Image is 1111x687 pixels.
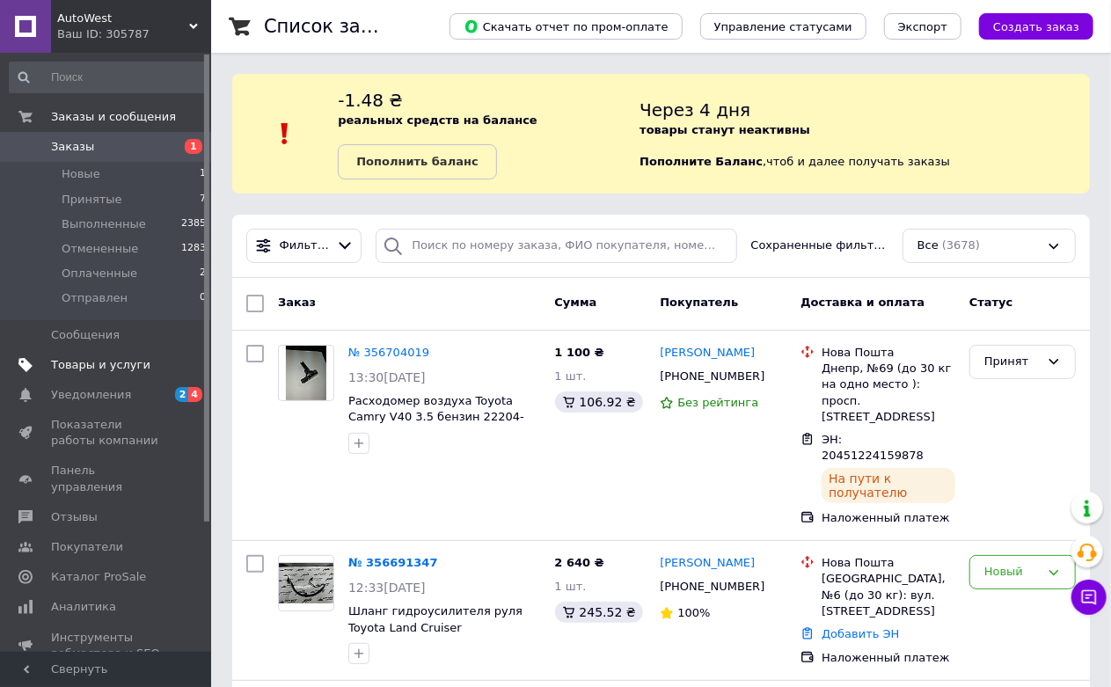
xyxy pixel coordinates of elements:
button: Скачать отчет по пром-оплате [450,13,683,40]
span: Создать заказ [993,20,1079,33]
span: AutoWest [57,11,189,26]
span: Отправлен [62,290,128,306]
div: Новый [984,563,1040,581]
span: 1 [185,139,202,154]
img: :exclamation: [272,121,298,147]
div: На пути к получателю [822,468,955,503]
input: Поиск [9,62,208,93]
b: Пополнить баланс [356,155,478,168]
b: товары станут неактивны [640,123,810,136]
span: Уведомления [51,387,131,403]
span: Все [917,238,939,254]
div: Нова Пошта [822,345,955,361]
span: Новые [62,166,100,182]
span: Отмененные [62,241,138,257]
span: Заказы и сообщения [51,109,176,125]
a: № 356691347 [348,556,438,569]
a: Фото товару [278,345,334,401]
span: Сохраненные фильтры: [751,238,888,254]
div: Наложенный платеж [822,510,955,526]
span: Статус [969,296,1013,309]
span: ЭН: 20451224159878 [822,433,924,463]
div: Принят [984,353,1040,371]
span: Каталог ProSale [51,569,146,585]
span: Отзывы [51,509,98,525]
div: , чтоб и далее получать заказы [640,88,1090,179]
span: Сообщения [51,327,120,343]
span: 2 [200,266,206,281]
span: Покупатель [660,296,738,309]
span: Через 4 дня [640,99,750,121]
span: Без рейтинга [677,396,758,409]
a: [PERSON_NAME] [660,555,755,572]
span: Оплаченные [62,266,137,281]
div: 245.52 ₴ [555,602,643,623]
a: Шланг гидроусилителя руля Toyota Land Cruiser [PHONE_NUMBER][DATE][DATE] 4441160540 [348,604,530,667]
h1: Список заказов [264,16,415,37]
span: Панель управления [51,463,163,494]
a: Создать заказ [961,19,1093,33]
span: 1283 [181,241,206,257]
span: 2385 [181,216,206,232]
span: 1 100 ₴ [555,346,604,359]
span: 0 [200,290,206,306]
a: [PERSON_NAME] [660,345,755,362]
span: (3678) [942,238,980,252]
button: Экспорт [884,13,961,40]
span: Аналитика [51,599,116,615]
span: 1 [200,166,206,182]
div: [GEOGRAPHIC_DATA], №6 (до 30 кг): вул. [STREET_ADDRESS] [822,571,955,619]
b: реальных средств на балансе [338,113,537,127]
span: Товары и услуги [51,357,150,373]
button: Создать заказ [979,13,1093,40]
span: 100% [677,606,710,619]
span: 2 640 ₴ [555,556,604,569]
span: 13:30[DATE] [348,370,426,384]
span: Показатели работы компании [51,417,163,449]
span: Скачать отчет по пром-оплате [464,18,669,34]
div: Днепр, №69 (до 30 кг на одно место ): просп. [STREET_ADDRESS] [822,361,955,425]
span: 1 шт. [555,369,587,383]
a: Добавить ЭН [822,627,899,640]
span: 12:33[DATE] [348,581,426,595]
b: Пополните Баланс [640,155,763,168]
span: Экспорт [898,20,947,33]
div: 106.92 ₴ [555,391,643,413]
span: Инструменты вебмастера и SEO [51,630,163,661]
a: Расходомер воздуха Toyota Camry V40 3.5 бензин 22204-31020 / 197400-5150 [348,394,524,440]
span: Выполненные [62,216,146,232]
div: Нова Пошта [822,555,955,571]
input: Поиск по номеру заказа, ФИО покупателя, номеру телефона, Email, номеру накладной [376,229,736,263]
span: 4 [188,387,202,402]
span: -1.48 ₴ [338,90,403,111]
a: Пополнить баланс [338,144,496,179]
span: Заказы [51,139,94,155]
button: Управление статусами [700,13,866,40]
div: Ваш ID: 305787 [57,26,211,42]
img: Фото товару [286,346,327,400]
div: Наложенный платеж [822,650,955,666]
a: Фото товару [278,555,334,611]
a: № 356704019 [348,346,429,359]
button: Чат с покупателем [1071,580,1107,615]
span: 1 шт. [555,580,587,593]
span: Покупатели [51,539,123,555]
span: 7 [200,192,206,208]
span: Заказ [278,296,316,309]
span: Фильтры [280,238,329,254]
span: Принятые [62,192,122,208]
span: Управление статусами [714,20,852,33]
span: Сумма [555,296,597,309]
span: Доставка и оплата [800,296,925,309]
span: 2 [175,387,189,402]
div: [PHONE_NUMBER] [656,575,768,598]
div: [PHONE_NUMBER] [656,365,768,388]
img: Фото товару [279,563,333,604]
